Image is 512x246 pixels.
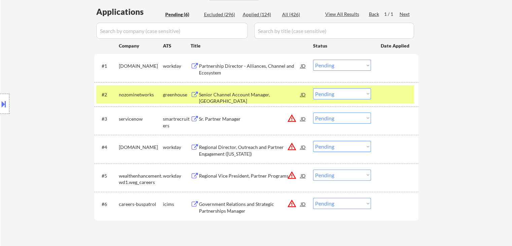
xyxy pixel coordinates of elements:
div: Excluded (296) [204,11,238,18]
div: JD [300,113,307,125]
div: Title [191,42,307,49]
div: Partnership Director - Alliances, Channel and Ecosystem [199,63,301,76]
div: ATS [163,42,191,49]
div: Government Relations and Strategic Partnerships Manager [199,201,301,214]
div: #6 [102,201,113,208]
button: warning_amber [287,114,297,123]
div: Pending (6) [165,11,199,18]
div: nozominetworks [119,91,163,98]
div: workday [163,63,191,69]
div: Applied (124) [243,11,276,18]
div: Date Applied [381,42,410,49]
input: Search by title (case sensitive) [254,23,414,39]
div: Status [313,39,371,52]
div: View All Results [325,11,361,18]
div: JD [300,141,307,153]
div: Back [369,11,380,18]
div: JD [300,88,307,100]
div: careers-buspatrol [119,201,163,208]
button: warning_amber [287,199,297,208]
div: Next [400,11,410,18]
div: [DOMAIN_NAME] [119,144,163,151]
div: Senior Channel Account Manager, [GEOGRAPHIC_DATA] [199,91,301,104]
div: greenhouse [163,91,191,98]
div: JD [300,198,307,210]
div: Sr. Partner Manager [199,116,301,122]
div: 1 / 1 [384,11,400,18]
input: Search by company (case sensitive) [96,23,248,39]
div: #5 [102,173,113,179]
div: servicenow [119,116,163,122]
div: icims [163,201,191,208]
div: Regional Vice President, Partner Programs [199,173,301,179]
div: workday [163,173,191,179]
button: warning_amber [287,171,297,180]
div: Regional Director, Outreach and Partner Engagement ([US_STATE]) [199,144,301,157]
button: warning_amber [287,142,297,151]
div: Company [119,42,163,49]
div: wealthenhancement.wd1.weg_careers [119,173,163,186]
div: JD [300,60,307,72]
div: All (426) [282,11,316,18]
div: [DOMAIN_NAME] [119,63,163,69]
div: workday [163,144,191,151]
div: Applications [96,8,163,16]
div: JD [300,170,307,182]
div: smartrecruiters [163,116,191,129]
